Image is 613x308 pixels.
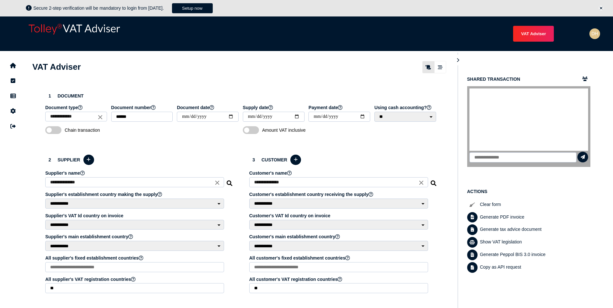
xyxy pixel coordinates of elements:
[45,213,225,218] label: Supplier's VAT Id country on invoice
[6,59,20,72] button: Home
[478,211,590,224] div: Generate PDF invoice
[467,212,478,223] button: Generate pdf
[26,21,137,46] div: app logo
[478,249,590,261] div: Generate Peppol BIS 3.0 invoice
[249,192,429,197] label: Customer's establishment country receiving the supply
[6,74,20,87] button: Tasks
[65,128,133,133] span: Chain transaction
[45,105,108,110] label: Document type
[214,179,221,186] i: Close
[290,155,301,165] button: Add a new customer to the database
[249,213,429,218] label: Customer's VAT Id country on invoice
[478,261,590,274] div: Copy as API request
[418,179,425,186] i: Close
[227,179,233,184] i: Search for a dummy seller
[32,62,81,72] h1: VAT Adviser
[249,155,258,164] div: 3
[467,262,478,273] button: Copy data as API request body to clipboard
[467,86,591,167] app-chat-window: Shared transaction chat
[39,147,240,304] section: Define the seller
[6,104,20,118] button: Manage settings
[83,155,94,165] button: Add a new supplier to the database
[249,277,429,282] label: All customer's VAT registration countries
[249,154,437,166] h3: Customer
[478,236,590,249] div: Show VAT legislation
[308,105,371,110] label: Payment date
[599,6,603,10] button: Hide message
[262,128,330,133] span: Amount VAT inclusive
[45,155,54,164] div: 2
[249,255,429,261] label: All customer's fixed establishment countries
[172,3,213,13] button: Setup now
[431,179,437,184] i: Search for a dummy customer
[467,224,478,235] button: Generate tax advice document
[45,277,225,282] label: All supplier's VAT registration countries
[453,55,463,65] button: Hide
[177,105,240,110] label: Document date
[249,234,429,239] label: Customer's main establishment country
[45,105,108,126] app-field: Select a document type
[467,77,520,82] h1: Shared transaction
[33,5,170,11] div: Secure 2-step verification will be mandatory to login from [DATE].
[45,255,225,261] label: All supplier's fixed establishment countries
[467,237,478,248] button: Show VAT legislation
[423,61,434,73] mat-button-toggle: Classic scrolling page view
[45,91,437,100] h3: Document
[111,105,174,110] label: Document number
[45,234,225,239] label: Supplier's main establishment country
[141,26,554,42] menu: navigate products
[589,28,600,39] div: Profile settings
[513,26,554,42] button: Shows a dropdown of VAT Advisor options
[478,223,590,236] div: Generate tax advice document
[467,189,591,194] h1: Actions
[243,105,306,110] label: Supply date
[249,170,429,176] label: Customer's name
[580,74,590,84] button: Toggle chat
[45,154,233,166] h3: Supplier
[6,119,20,133] button: Sign out
[97,113,104,120] i: Close
[374,105,437,110] label: Using cash accounting?
[434,61,446,73] mat-button-toggle: Stepper view
[45,91,54,100] div: 1
[45,170,225,176] label: Supplier's name
[6,89,20,103] button: Data manager
[45,192,225,197] label: Supplier's establishment country making the supply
